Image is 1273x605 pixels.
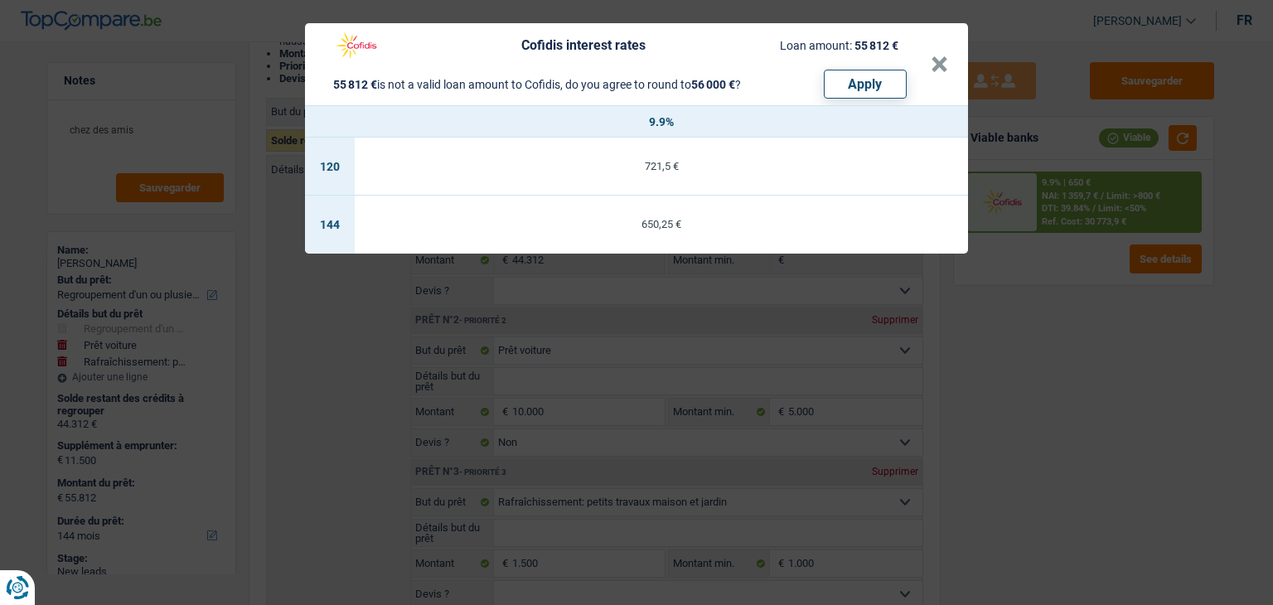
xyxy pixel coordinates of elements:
div: 721,5 € [355,161,968,172]
span: 55 812 € [854,39,898,52]
button: × [931,56,948,73]
td: 120 [305,138,355,196]
span: 55 812 € [333,78,377,91]
div: Cofidis interest rates [521,39,646,52]
div: 650,25 € [355,219,968,230]
span: 56 000 € [691,78,735,91]
td: 144 [305,196,355,254]
span: Loan amount: [780,39,852,52]
img: Cofidis [325,30,388,61]
div: is not a valid loan amount to Cofidis, do you agree to round to ? [333,79,741,90]
th: 9.9% [355,106,968,138]
button: Apply [824,70,907,99]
